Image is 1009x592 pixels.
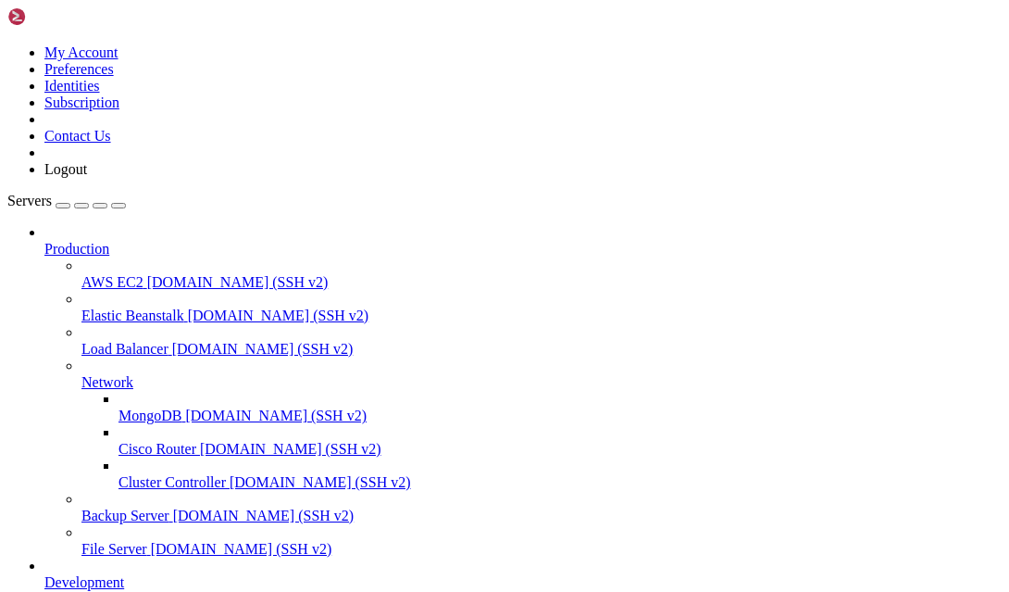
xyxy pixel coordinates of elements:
a: Preferences [44,61,114,77]
a: File Server [DOMAIN_NAME] (SSH v2) [81,541,1002,558]
span: [DOMAIN_NAME] (SSH v2) [151,541,332,557]
span: Development [44,574,124,590]
span: Load Balancer [81,341,168,357]
a: Elastic Beanstalk [DOMAIN_NAME] (SSH v2) [81,308,1002,324]
a: Subscription [44,94,119,110]
span: Elastic Beanstalk [81,308,184,323]
span: [DOMAIN_NAME] (SSH v2) [173,508,355,523]
span: [DOMAIN_NAME] (SSH v2) [200,441,381,457]
li: MongoDB [DOMAIN_NAME] (SSH v2) [118,391,1002,424]
a: Cisco Router [DOMAIN_NAME] (SSH v2) [118,441,1002,458]
span: [DOMAIN_NAME] (SSH v2) [172,341,354,357]
span: MongoDB [118,408,181,423]
span: Network [81,374,133,390]
a: Load Balancer [DOMAIN_NAME] (SSH v2) [81,341,1002,358]
span: Servers [7,193,52,208]
span: [DOMAIN_NAME] (SSH v2) [185,408,367,423]
span: [DOMAIN_NAME] (SSH v2) [230,474,411,490]
span: [DOMAIN_NAME] (SSH v2) [188,308,369,323]
li: Load Balancer [DOMAIN_NAME] (SSH v2) [81,324,1002,358]
span: Cisco Router [118,441,196,457]
a: Production [44,241,1002,258]
li: File Server [DOMAIN_NAME] (SSH v2) [81,524,1002,558]
a: Development [44,574,1002,591]
li: Backup Server [DOMAIN_NAME] (SSH v2) [81,491,1002,524]
li: Elastic Beanstalk [DOMAIN_NAME] (SSH v2) [81,291,1002,324]
li: Cisco Router [DOMAIN_NAME] (SSH v2) [118,424,1002,458]
a: Identities [44,78,100,94]
li: AWS EC2 [DOMAIN_NAME] (SSH v2) [81,258,1002,291]
li: Network [81,358,1002,491]
a: Contact Us [44,128,111,144]
img: Shellngn [7,7,114,26]
span: Cluster Controller [118,474,226,490]
a: Backup Server [DOMAIN_NAME] (SSH v2) [81,508,1002,524]
span: AWS EC2 [81,274,143,290]
li: Cluster Controller [DOMAIN_NAME] (SSH v2) [118,458,1002,491]
a: MongoDB [DOMAIN_NAME] (SSH v2) [118,408,1002,424]
a: My Account [44,44,118,60]
a: Cluster Controller [DOMAIN_NAME] (SSH v2) [118,474,1002,491]
a: Network [81,374,1002,391]
span: [DOMAIN_NAME] (SSH v2) [147,274,329,290]
a: Logout [44,161,87,177]
span: Backup Server [81,508,169,523]
span: File Server [81,541,147,557]
a: Servers [7,193,126,208]
li: Production [44,224,1002,558]
a: AWS EC2 [DOMAIN_NAME] (SSH v2) [81,274,1002,291]
span: Production [44,241,109,257]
